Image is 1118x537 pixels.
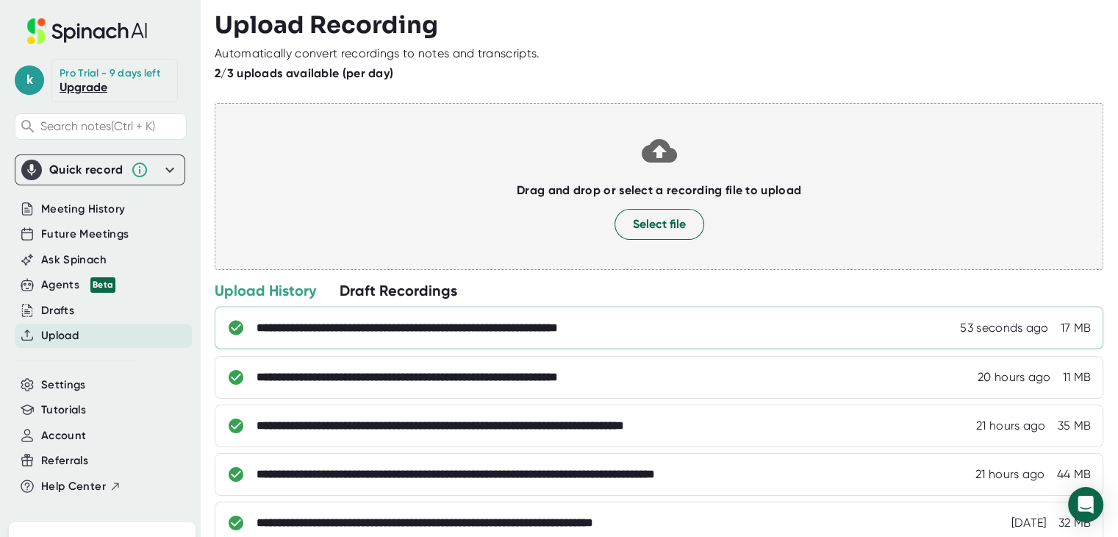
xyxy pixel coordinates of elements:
[60,80,107,94] a: Upgrade
[1063,370,1092,385] div: 11 MB
[1057,467,1092,482] div: 44 MB
[41,302,74,319] button: Drafts
[340,281,457,300] div: Draft Recordings
[41,226,129,243] button: Future Meetings
[41,277,115,294] div: Agents
[215,281,316,300] div: Upload History
[60,67,160,80] div: Pro Trial - 9 days left
[614,209,704,240] button: Select file
[517,183,801,197] b: Drag and drop or select a recording file to upload
[1058,419,1092,433] div: 35 MB
[41,377,86,394] button: Settings
[1061,321,1092,335] div: 17 MB
[1058,516,1092,530] div: 32 MB
[215,46,540,61] div: Automatically convert recordings to notes and transcripts.
[21,155,179,185] div: Quick record
[1068,487,1103,522] div: Open Intercom Messenger
[978,370,1051,385] div: 8/10/2025, 5:30:16 PM
[215,66,393,80] b: 2/3 uploads available (per day)
[15,65,44,95] span: k
[41,402,86,419] button: Tutorials
[40,119,155,133] span: Search notes (Ctrl + K)
[41,452,88,469] button: Referrals
[1011,516,1047,530] div: 8/8/2025, 6:01:18 PM
[90,277,115,293] div: Beta
[960,321,1048,335] div: 8/11/2025, 1:48:47 PM
[215,11,1103,39] h3: Upload Recording
[41,201,125,218] button: Meeting History
[49,163,123,177] div: Quick record
[976,419,1046,433] div: 8/10/2025, 4:29:57 PM
[41,478,106,495] span: Help Center
[41,252,107,268] button: Ask Spinach
[41,277,115,294] button: Agents Beta
[41,327,79,344] button: Upload
[975,467,1045,482] div: 8/10/2025, 4:28:48 PM
[41,427,86,444] button: Account
[633,216,686,233] span: Select file
[41,478,121,495] button: Help Center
